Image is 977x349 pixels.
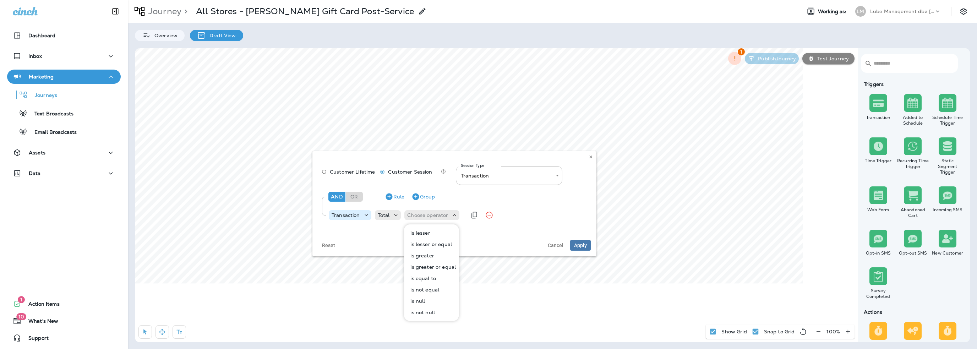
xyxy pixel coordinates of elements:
[7,70,121,84] button: Marketing
[18,296,25,303] span: 1
[332,212,360,218] p: Transaction
[346,192,363,202] div: Or
[802,53,855,64] button: Test Journey
[27,129,77,136] p: Email Broadcasts
[818,9,848,15] span: Working as:
[408,287,439,293] p: is not equal
[7,87,121,102] button: Journeys
[405,307,459,318] button: is not null
[861,309,965,315] div: Actions
[870,9,934,14] p: Lube Management dba [PERSON_NAME]
[7,124,121,139] button: Email Broadcasts
[467,208,481,222] button: Duplicate Rule
[456,166,562,185] div: Transaction
[408,298,425,304] p: is null
[932,250,964,256] div: New Customer
[957,5,970,18] button: Settings
[7,166,121,180] button: Data
[897,115,929,126] div: Added to Schedule
[408,276,436,281] p: is equal to
[328,192,345,202] div: And
[405,295,459,307] button: is null
[7,28,121,43] button: Dashboard
[322,243,335,248] span: Reset
[28,33,55,38] p: Dashboard
[196,6,414,17] div: All Stores - Rotella Gift Card Post-Service
[408,230,430,236] p: is lesser
[544,240,567,251] button: Cancel
[405,273,459,284] button: is equal to
[181,6,187,17] p: >
[897,207,929,218] div: Abandoned Cart
[764,329,795,334] p: Snap to Grid
[196,6,414,17] p: All Stores - [PERSON_NAME] Gift Card Post-Service
[7,146,121,160] button: Assets
[408,241,452,247] p: is lesser or equal
[405,239,459,250] button: is lesser or equal
[27,111,73,118] p: Text Broadcasts
[378,212,390,218] p: Total
[146,6,181,17] p: Journey
[862,288,894,299] div: Survey Completed
[862,207,894,213] div: Web Form
[29,74,54,80] p: Marketing
[861,81,965,87] div: Triggers
[408,264,456,270] p: is greater or equal
[461,163,485,168] label: Session Type
[382,191,407,202] button: Rule
[405,261,459,273] button: is greater or equal
[862,158,894,164] div: Time Trigger
[330,169,375,175] span: Customer Lifetime
[482,208,496,222] button: Remove Rule
[7,106,121,121] button: Text Broadcasts
[738,48,745,55] span: 1
[7,314,121,328] button: 10What's New
[29,170,41,176] p: Data
[932,158,964,175] div: Static Segment Trigger
[21,335,49,344] span: Support
[405,227,459,239] button: is lesser
[28,53,42,59] p: Inbox
[721,329,747,334] p: Show Grid
[7,331,121,345] button: Support
[826,329,840,334] p: 100 %
[862,250,894,256] div: Opt-in SMS
[570,240,591,251] button: Apply
[862,115,894,120] div: Transaction
[405,250,459,261] button: is greater
[21,318,58,327] span: What's New
[408,310,435,315] p: is not null
[29,150,45,156] p: Assets
[574,243,587,248] span: Apply
[151,33,178,38] p: Overview
[814,56,849,61] p: Test Journey
[16,313,26,320] span: 10
[7,49,121,63] button: Inbox
[318,240,339,251] button: Reset
[855,6,866,17] div: LM
[388,169,432,175] span: Customer Session
[932,115,964,126] div: Schedule Time Trigger
[7,297,121,311] button: 1Action Items
[407,212,448,218] p: Choose operator
[409,191,438,202] button: Group
[897,158,929,169] div: Recurring Time Trigger
[21,301,60,310] span: Action Items
[548,243,563,248] span: Cancel
[405,284,459,295] button: is not equal
[206,33,236,38] p: Draft View
[28,92,57,99] p: Journeys
[897,250,929,256] div: Opt-out SMS
[105,4,125,18] button: Collapse Sidebar
[408,253,434,258] p: is greater
[932,207,964,213] div: Incoming SMS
